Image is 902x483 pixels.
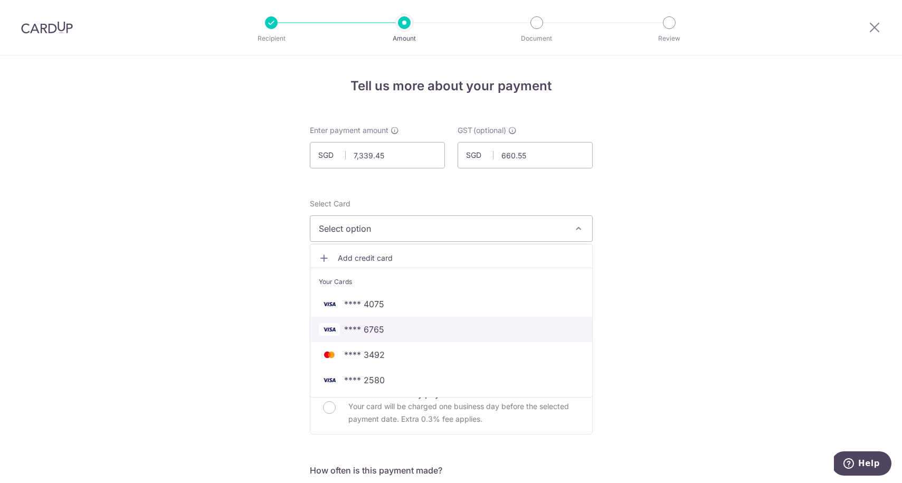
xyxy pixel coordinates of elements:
span: Your Cards [319,277,352,287]
input: 0.00 [458,142,593,168]
p: Recipient [232,33,310,44]
h4: Tell us more about your payment [310,77,593,96]
p: Amount [365,33,443,44]
a: Add credit card [310,249,592,268]
img: CardUp [21,21,73,34]
span: SGD [466,150,493,160]
h5: How often is this payment made? [310,464,593,477]
span: Select option [319,222,565,235]
iframe: Opens a widget where you can find more information [834,451,891,478]
button: Select option [310,215,593,242]
p: Your card will be charged one business day before the selected payment date. Extra 0.3% fee applies. [348,400,580,425]
span: translation missing: en.payables.payment_networks.credit_card.summary.labels.select_card [310,199,350,208]
ul: Select option [310,244,593,397]
input: 0.00 [310,142,445,168]
img: VISA [319,323,340,336]
span: (optional) [473,125,506,136]
span: Enter payment amount [310,125,388,136]
span: SGD [318,150,346,160]
p: Document [498,33,576,44]
img: MASTERCARD [319,348,340,361]
span: Add credit card [338,253,584,263]
img: VISA [319,298,340,310]
img: VISA [319,374,340,386]
p: Review [630,33,708,44]
span: GST [458,125,472,136]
